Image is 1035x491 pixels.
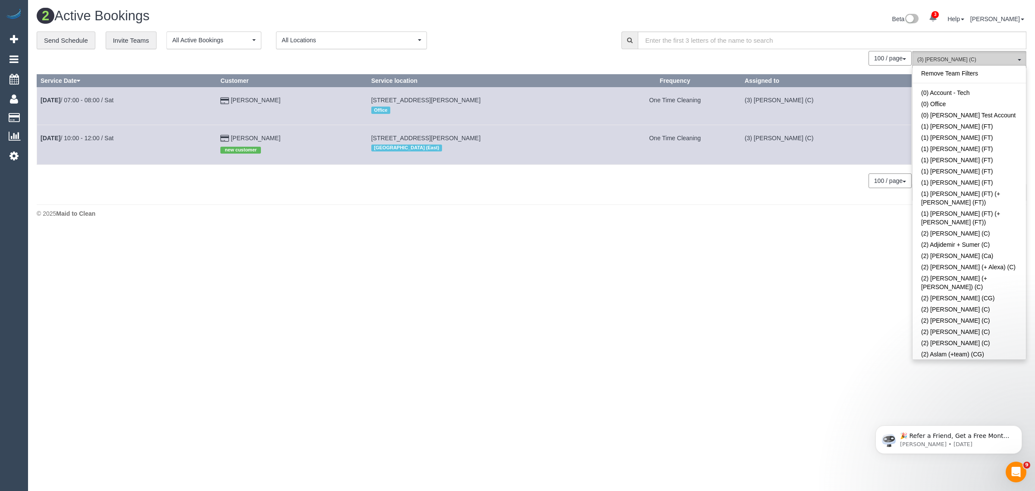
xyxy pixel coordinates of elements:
img: New interface [904,14,919,25]
a: (2) [PERSON_NAME] (C) [913,337,1026,349]
span: All Locations [282,36,416,44]
a: (2) [PERSON_NAME] (C) [913,315,1026,326]
a: (2) [PERSON_NAME] (C) [913,304,1026,315]
span: [GEOGRAPHIC_DATA] (East) [371,145,442,151]
th: Service Date [37,75,217,87]
a: (2) Aslam (+team) (CG) [913,349,1026,360]
th: Service location [367,75,609,87]
strong: Maid to Clean [56,210,95,217]
nav: Pagination navigation [869,51,912,66]
a: [PERSON_NAME] [231,97,280,104]
a: [DATE]/ 07:00 - 08:00 / Sat [41,97,113,104]
input: Enter the first 3 letters of the name to search [638,31,1026,49]
ol: All Teams [912,51,1026,64]
th: Customer [217,75,367,87]
td: Schedule date [37,87,217,125]
td: Customer [217,125,367,164]
td: Assigned to [741,87,911,125]
button: All Active Bookings [166,31,261,49]
th: Assigned to [741,75,911,87]
td: Frequency [609,125,741,164]
b: [DATE] [41,135,60,142]
a: [DATE]/ 10:00 - 12:00 / Sat [41,135,113,142]
span: 9 [1023,462,1030,469]
td: Frequency [609,87,741,125]
button: 100 / page [869,51,912,66]
a: [PERSON_NAME] [970,16,1024,22]
td: Service location [367,125,609,164]
a: Invite Teams [106,31,157,50]
a: (1) [PERSON_NAME] (FT) (+[PERSON_NAME] (FT)) [913,188,1026,208]
a: Beta [892,16,919,22]
a: (1) [PERSON_NAME] (FT) (+[PERSON_NAME] (FT)) [913,208,1026,228]
img: Automaid Logo [5,9,22,21]
span: All Active Bookings [172,36,250,44]
a: Send Schedule [37,31,95,50]
div: Location [371,142,605,154]
a: (0) Office [913,98,1026,110]
button: 100 / page [869,173,912,188]
a: Help [947,16,964,22]
a: (2) Adjidemir + Sumer (C) [913,239,1026,250]
a: (2) [PERSON_NAME] (C) [913,326,1026,337]
td: Service location [367,87,609,125]
a: Remove Team Filters [913,68,1026,79]
a: (1) [PERSON_NAME] (FT) [913,143,1026,154]
a: (1) [PERSON_NAME] (FT) [913,132,1026,143]
a: (2) [PERSON_NAME] (+ [PERSON_NAME]) (C) [913,273,1026,293]
h1: Active Bookings [37,9,525,23]
a: [PERSON_NAME] [231,135,280,142]
nav: Pagination navigation [869,173,912,188]
span: [STREET_ADDRESS][PERSON_NAME] [371,97,481,104]
span: [STREET_ADDRESS][PERSON_NAME] [371,135,481,142]
a: (1) [PERSON_NAME] (FT) [913,177,1026,188]
div: Location [371,104,605,116]
a: (1) [PERSON_NAME] (FT) [913,166,1026,177]
iframe: Intercom notifications message [862,407,1035,468]
a: (0) Account - Tech [913,87,1026,98]
a: (2) [PERSON_NAME] (+ Alexa) (C) [913,261,1026,273]
i: Credit Card Payment [220,98,229,104]
div: © 2025 [37,209,1026,218]
a: (1) [PERSON_NAME] (FT) [913,121,1026,132]
th: Frequency [609,75,741,87]
span: (3) [PERSON_NAME] (C) [917,56,1016,63]
b: [DATE] [41,97,60,104]
td: Customer [217,87,367,125]
span: 3 [931,11,939,18]
iframe: Intercom live chat [1006,462,1026,482]
a: (2) [PERSON_NAME] (CG) [913,293,1026,304]
button: (3) [PERSON_NAME] (C) [912,51,1026,69]
span: Office [371,107,390,113]
td: Schedule date [37,125,217,164]
i: Credit Card Payment [220,135,229,142]
a: (2) [PERSON_NAME] (Ca) [913,250,1026,261]
td: Assigned to [741,125,911,164]
span: 2 [37,8,54,24]
a: (1) [PERSON_NAME] (FT) [913,154,1026,166]
a: 3 [925,9,941,28]
a: (0) [PERSON_NAME] Test Account [913,110,1026,121]
button: All Locations [276,31,427,49]
a: (2) [PERSON_NAME] (C) [913,228,1026,239]
span: new customer [220,147,261,154]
